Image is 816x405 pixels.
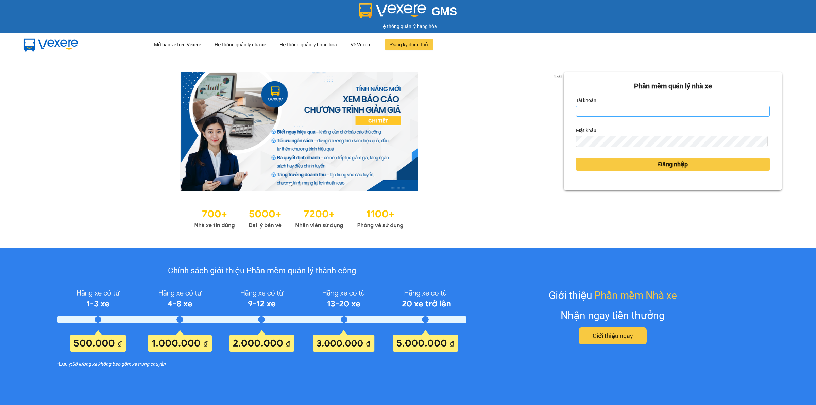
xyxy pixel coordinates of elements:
button: Đăng ký dùng thử [385,39,434,50]
i: Số lượng xe không bao gồm xe trung chuyển [72,360,166,368]
a: GMS [359,10,457,16]
div: Chính sách giới thiệu Phần mềm quản lý thành công [57,265,466,277]
button: previous slide / item [34,72,44,191]
div: Giới thiệu [549,287,677,303]
div: Hệ thống quản lý hàng hóa [2,22,814,30]
label: Tài khoản [576,95,596,106]
input: Tài khoản [576,106,770,117]
img: Statistics.png [194,205,404,231]
img: policy-intruduce-detail.png [57,286,466,352]
img: logo 2 [359,3,426,18]
div: Hệ thống quản lý nhà xe [215,34,266,55]
button: Giới thiệu ngay [579,327,647,344]
input: Mật khẩu [576,136,768,147]
span: GMS [431,5,457,18]
button: Đăng nhập [576,158,770,171]
img: mbUUG5Q.png [17,33,85,56]
span: Đăng ký dùng thử [390,41,428,48]
div: Nhận ngay tiền thưởng [561,307,665,323]
p: 1 of 3 [552,72,564,81]
span: Giới thiệu ngay [593,331,633,341]
div: Phần mềm quản lý nhà xe [576,81,770,91]
label: Mật khẩu [576,125,596,136]
div: Về Vexere [351,34,371,55]
span: Phần mềm Nhà xe [594,287,677,303]
div: *Lưu ý: [57,360,466,368]
span: Đăng nhập [658,159,688,169]
li: slide item 1 [289,183,292,186]
div: Hệ thống quản lý hàng hoá [279,34,337,55]
div: Mở bán vé trên Vexere [154,34,201,55]
li: slide item 3 [306,183,308,186]
li: slide item 2 [297,183,300,186]
button: next slide / item [554,72,564,191]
